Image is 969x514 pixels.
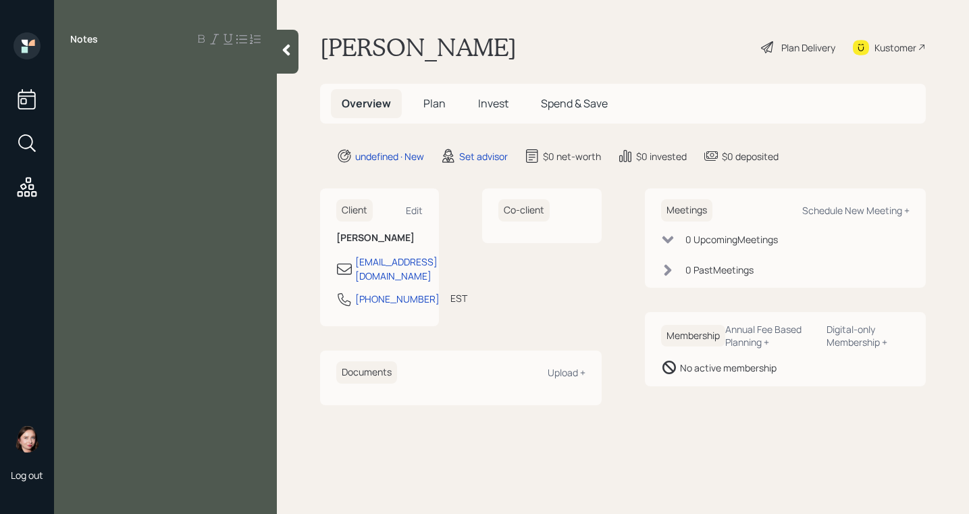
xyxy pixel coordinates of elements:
div: [EMAIL_ADDRESS][DOMAIN_NAME] [355,255,438,283]
div: $0 invested [636,149,687,163]
div: Digital-only Membership + [827,323,910,349]
h6: Meetings [661,199,712,222]
div: undefined · New [355,149,424,163]
div: [PHONE_NUMBER] [355,292,440,306]
div: No active membership [680,361,777,375]
h6: Documents [336,361,397,384]
span: Spend & Save [541,96,608,111]
div: $0 net-worth [543,149,601,163]
div: EST [450,291,467,305]
span: Invest [478,96,508,111]
div: $0 deposited [722,149,779,163]
div: Schedule New Meeting + [802,204,910,217]
div: Plan Delivery [781,41,835,55]
h6: [PERSON_NAME] [336,232,423,244]
div: Edit [406,204,423,217]
div: 0 Upcoming Meeting s [685,232,778,247]
div: Kustomer [874,41,916,55]
h1: [PERSON_NAME] [320,32,517,62]
h6: Client [336,199,373,222]
h6: Co-client [498,199,550,222]
h6: Membership [661,325,725,347]
div: Upload + [548,366,585,379]
div: 0 Past Meeting s [685,263,754,277]
span: Overview [342,96,391,111]
label: Notes [70,32,98,46]
div: Log out [11,469,43,482]
div: Set advisor [459,149,508,163]
span: Plan [423,96,446,111]
img: aleksandra-headshot.png [14,426,41,453]
div: Annual Fee Based Planning + [725,323,816,349]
